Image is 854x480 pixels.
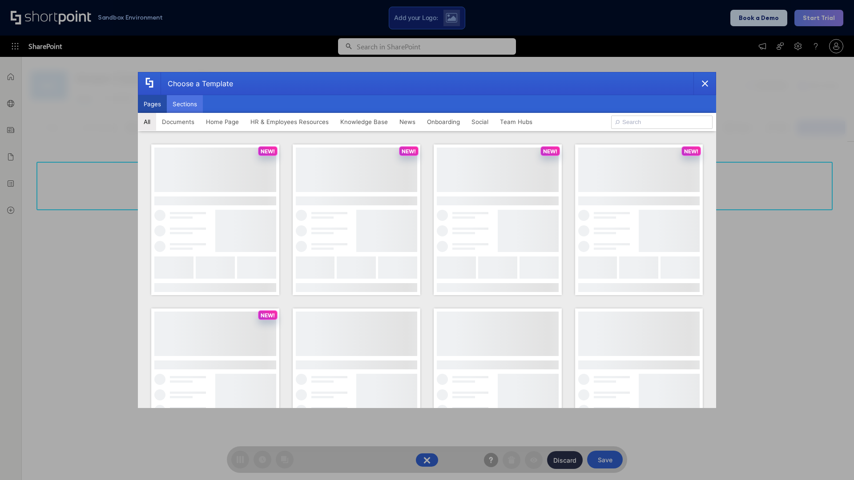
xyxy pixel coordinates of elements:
[421,113,466,131] button: Onboarding
[810,437,854,480] iframe: Chat Widget
[402,148,416,155] p: NEW!
[200,113,245,131] button: Home Page
[684,148,698,155] p: NEW!
[138,113,156,131] button: All
[334,113,394,131] button: Knowledge Base
[261,148,275,155] p: NEW!
[611,116,713,129] input: Search
[138,72,716,408] div: template selector
[156,113,200,131] button: Documents
[261,312,275,319] p: NEW!
[138,95,167,113] button: Pages
[161,72,233,95] div: Choose a Template
[167,95,203,113] button: Sections
[394,113,421,131] button: News
[466,113,494,131] button: Social
[245,113,334,131] button: HR & Employees Resources
[543,148,557,155] p: NEW!
[494,113,538,131] button: Team Hubs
